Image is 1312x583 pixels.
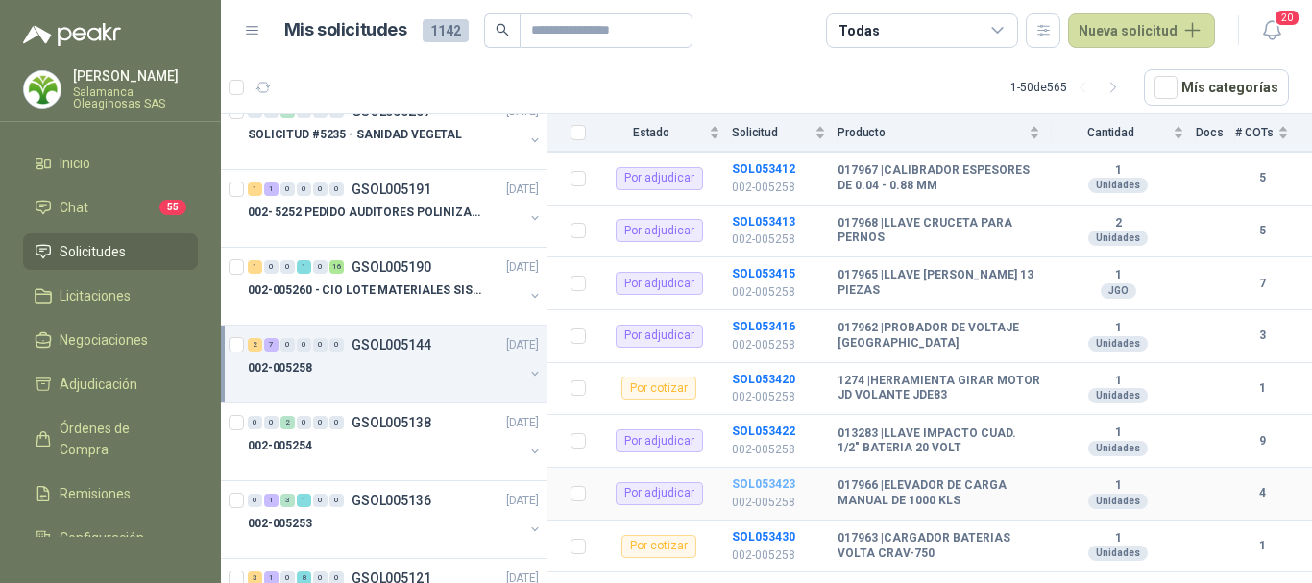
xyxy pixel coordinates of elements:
b: 1 [1052,478,1184,494]
a: Configuración [23,520,198,556]
span: Configuración [60,527,144,548]
b: 017965 | LLAVE [PERSON_NAME] 13 PIEZAS [838,268,1040,298]
h1: Mis solicitudes [284,16,407,44]
div: Por adjudicar [616,482,703,505]
div: 0 [329,182,344,196]
a: SOL053422 [732,425,795,438]
a: Remisiones [23,475,198,512]
div: 1 [248,260,262,274]
b: 1 [1052,425,1184,441]
div: 0 [329,338,344,352]
p: 002-005258 [732,179,826,197]
p: 002-005258 [732,494,826,512]
span: # COTs [1235,126,1274,139]
b: 017968 | LLAVE CRUCETA PARA PERNOS [838,216,1040,246]
a: Chat55 [23,189,198,226]
div: 1 [264,182,279,196]
span: Inicio [60,153,90,174]
th: Cantidad [1052,114,1196,152]
p: [DATE] [506,258,539,277]
div: Unidades [1088,388,1148,403]
div: 0 [297,182,311,196]
a: SOL053423 [732,477,795,491]
b: 1 [1235,537,1289,555]
a: 1 0 0 1 0 16 GSOL005190[DATE] 002-005260 - CIO LOTE MATERIALES SISTEMA HIDRAULIC [248,255,543,317]
a: SOL053415 [732,267,795,280]
div: Todas [838,20,879,41]
p: [PERSON_NAME] [73,69,198,83]
p: 002-005258 [732,231,826,249]
div: 1 [297,494,311,507]
div: 0 [264,260,279,274]
span: Negociaciones [60,329,148,351]
span: Adjudicación [60,374,137,395]
button: 20 [1254,13,1289,48]
div: 0 [313,182,328,196]
a: Órdenes de Compra [23,410,198,468]
a: SOL053413 [732,215,795,229]
button: Mís categorías [1144,69,1289,106]
div: 0 [313,338,328,352]
img: Company Logo [24,71,61,108]
a: Licitaciones [23,278,198,314]
div: 2 [248,338,262,352]
p: 002-005253 [248,515,312,533]
p: 002-005258 [732,283,826,302]
p: 002-005258 [248,359,312,377]
span: Remisiones [60,483,131,504]
span: Producto [838,126,1025,139]
div: 0 [329,416,344,429]
th: Producto [838,114,1052,152]
b: 1 [1052,531,1184,547]
div: 1 - 50 de 565 [1010,72,1129,103]
b: 1 [1052,321,1184,336]
b: 1 [1052,268,1184,283]
span: search [496,23,509,36]
p: SOLICITUD #5235 - SANIDAD VEGETAL [248,126,462,144]
p: 002-005258 [732,441,826,459]
b: SOL053430 [732,530,795,544]
a: 1 1 0 0 0 0 GSOL005191[DATE] 002- 5252 PEDIDO AUDITORES POLINIZACIÓN [248,178,543,239]
p: [DATE] [506,414,539,432]
div: Por adjudicar [616,219,703,242]
div: 0 [248,494,262,507]
div: 0 [329,494,344,507]
div: Unidades [1088,441,1148,456]
b: SOL053416 [732,320,795,333]
div: Por cotizar [621,377,696,400]
div: 1 [297,260,311,274]
b: 017966 | ELEVADOR DE CARGA MANUAL DE 1000 KLS [838,478,1040,508]
b: 1 [1052,163,1184,179]
span: Órdenes de Compra [60,418,180,460]
div: 0 [280,260,295,274]
a: SOL053420 [732,373,795,386]
p: GSOL005136 [352,494,431,507]
div: 3 [280,494,295,507]
div: JGO [1101,283,1136,299]
div: 0 [280,182,295,196]
p: [DATE] [506,181,539,199]
p: [DATE] [506,492,539,510]
a: SOL053412 [732,162,795,176]
span: 55 [159,200,186,215]
p: GSOL005190 [352,260,431,274]
div: 0 [313,260,328,274]
p: 002-005260 - CIO LOTE MATERIALES SISTEMA HIDRAULIC [248,281,487,300]
p: 002-005258 [732,388,826,406]
b: 017963 | CARGADOR BATERIAS VOLTA CRAV-750 [838,531,1040,561]
div: Unidades [1088,546,1148,561]
b: 5 [1235,169,1289,187]
span: Solicitud [732,126,811,139]
div: Por adjudicar [616,429,703,452]
a: 0 0 2 0 0 0 GSOL005138[DATE] 002-005254 [248,411,543,473]
div: 2 [280,416,295,429]
th: # COTs [1235,114,1312,152]
span: 1142 [423,19,469,42]
a: 0 1 3 1 0 0 GSOL005136[DATE] 002-005253 [248,489,543,550]
b: 1 [1052,374,1184,389]
p: 002-005254 [248,437,312,455]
